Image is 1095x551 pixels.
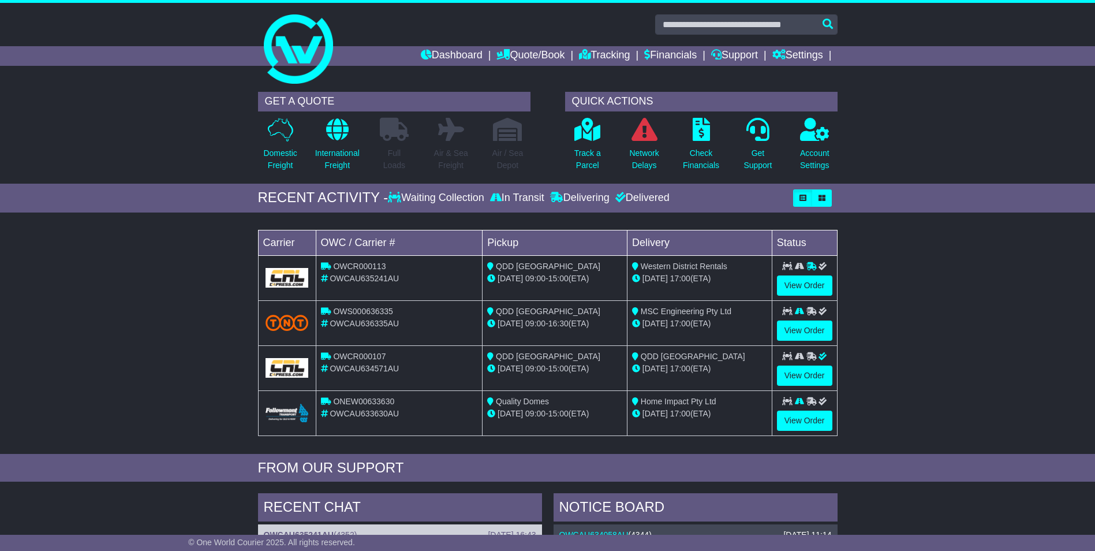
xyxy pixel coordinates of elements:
span: 09:00 [525,409,545,418]
p: Network Delays [629,147,659,172]
span: [DATE] [642,364,668,373]
a: GetSupport [743,117,772,178]
a: CheckFinancials [682,117,720,178]
div: Waiting Collection [388,192,487,204]
p: Air & Sea Freight [434,147,468,172]
a: Dashboard [421,46,483,66]
a: Support [711,46,758,66]
span: 09:00 [525,274,545,283]
div: NOTICE BOARD [554,493,838,524]
div: In Transit [487,192,547,204]
span: OWCR000113 [333,262,386,271]
div: (ETA) [632,363,767,375]
div: [DATE] 11:14 [783,530,831,540]
p: Domestic Freight [263,147,297,172]
span: MSC Engineering Pty Ltd [641,307,731,316]
span: QDD [GEOGRAPHIC_DATA] [496,307,600,316]
a: OWCAU634058AU [559,530,629,539]
span: © One World Courier 2025. All rights reserved. [188,538,355,547]
p: Check Financials [683,147,719,172]
span: OWCAU634571AU [330,364,399,373]
a: Settings [772,46,823,66]
td: Carrier [258,230,316,255]
div: QUICK ACTIONS [565,92,838,111]
div: RECENT ACTIVITY - [258,189,388,206]
span: OWCR000107 [333,352,386,361]
div: GET A QUOTE [258,92,530,111]
span: Home Impact Pty Ltd [641,397,716,406]
span: 15:00 [548,409,569,418]
span: [DATE] [642,319,668,328]
a: View Order [777,275,832,296]
p: International Freight [315,147,360,172]
p: Full Loads [380,147,409,172]
div: FROM OUR SUPPORT [258,460,838,476]
span: OWCAU633630AU [330,409,399,418]
td: Delivery [627,230,772,255]
span: [DATE] [642,274,668,283]
a: View Order [777,321,832,341]
div: (ETA) [632,318,767,330]
a: NetworkDelays [629,117,659,178]
img: TNT_Domestic.png [266,315,309,330]
p: Account Settings [800,147,829,172]
span: OWCAU635241AU [330,274,399,283]
a: Financials [644,46,697,66]
td: Status [772,230,837,255]
a: Tracking [579,46,630,66]
div: - (ETA) [487,363,622,375]
p: Track a Parcel [574,147,601,172]
span: 15:00 [548,274,569,283]
span: OWS000636335 [333,307,393,316]
span: 17:00 [670,319,690,328]
div: (ETA) [632,273,767,285]
span: Western District Rentals [641,262,727,271]
div: Delivered [612,192,670,204]
div: RECENT CHAT [258,493,542,524]
span: 17:00 [670,274,690,283]
span: [DATE] [498,319,523,328]
a: View Order [777,411,832,431]
div: ( ) [559,530,832,540]
td: Pickup [483,230,627,255]
div: - (ETA) [487,273,622,285]
span: [DATE] [498,274,523,283]
span: QDD [GEOGRAPHIC_DATA] [496,352,600,361]
p: Get Support [743,147,772,172]
span: [DATE] [498,409,523,418]
span: 09:00 [525,364,545,373]
img: GetCarrierServiceLogo [266,358,309,378]
div: - (ETA) [487,408,622,420]
p: Air / Sea Depot [492,147,524,172]
span: 17:00 [670,409,690,418]
div: (ETA) [632,408,767,420]
a: OWCAU635241AU [264,530,334,539]
a: Track aParcel [574,117,601,178]
a: InternationalFreight [315,117,360,178]
span: 16:30 [548,319,569,328]
a: View Order [777,366,832,386]
span: 15:00 [548,364,569,373]
span: 17:00 [670,364,690,373]
span: 4352 [337,530,354,539]
div: [DATE] 16:43 [488,530,536,540]
span: [DATE] [498,364,523,373]
div: Delivering [547,192,612,204]
td: OWC / Carrier # [316,230,483,255]
span: ONEW00633630 [333,397,394,406]
span: QDD [GEOGRAPHIC_DATA] [641,352,745,361]
div: ( ) [264,530,536,540]
a: AccountSettings [799,117,830,178]
img: GetCarrierServiceLogo [266,268,309,288]
span: 4344 [631,530,649,539]
a: DomesticFreight [263,117,297,178]
img: Followmont_Transport.png [266,404,309,423]
span: OWCAU636335AU [330,319,399,328]
span: QDD [GEOGRAPHIC_DATA] [496,262,600,271]
span: [DATE] [642,409,668,418]
span: Quality Domes [496,397,549,406]
span: 09:00 [525,319,545,328]
div: - (ETA) [487,318,622,330]
a: Quote/Book [496,46,565,66]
